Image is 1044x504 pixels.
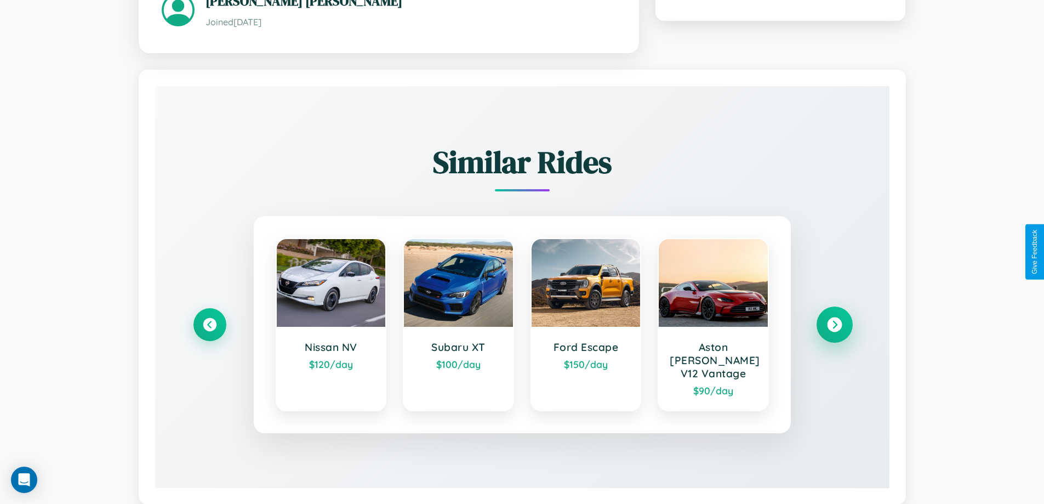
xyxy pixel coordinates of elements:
h3: Aston [PERSON_NAME] V12 Vantage [670,341,757,380]
a: Nissan NV$120/day [276,238,387,411]
a: Ford Escape$150/day [530,238,642,411]
div: Give Feedback [1031,230,1039,274]
div: $ 150 /day [543,358,630,370]
a: Subaru XT$100/day [403,238,514,411]
h3: Subaru XT [415,341,502,354]
h2: Similar Rides [193,141,851,183]
div: $ 100 /day [415,358,502,370]
h3: Nissan NV [288,341,375,354]
div: $ 120 /day [288,358,375,370]
p: Joined [DATE] [206,14,616,30]
a: Aston [PERSON_NAME] V12 Vantage$90/day [658,238,769,411]
h3: Ford Escape [543,341,630,354]
div: Open Intercom Messenger [11,467,37,493]
div: $ 90 /day [670,384,757,397]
